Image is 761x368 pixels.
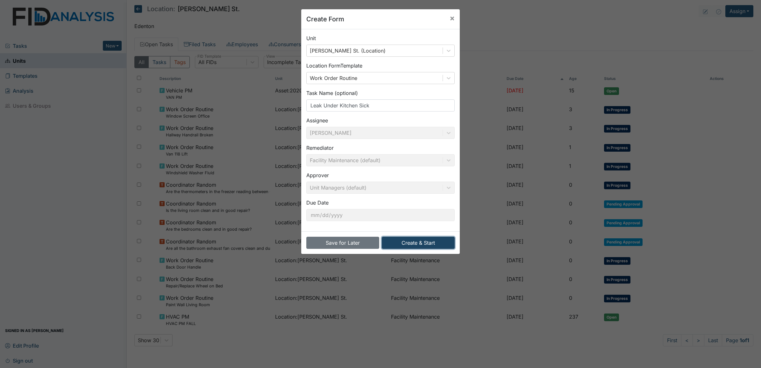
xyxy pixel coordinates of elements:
button: Create & Start [382,237,455,249]
button: Close [445,9,460,27]
h5: Create Form [306,14,344,24]
label: Unit [306,34,316,42]
label: Remediator [306,144,334,152]
label: Due Date [306,199,329,206]
label: Approver [306,171,329,179]
label: Location Form Template [306,62,362,69]
label: Assignee [306,117,328,124]
button: Save for Later [306,237,379,249]
span: × [450,13,455,23]
label: Task Name (optional) [306,89,358,97]
div: [PERSON_NAME] St. (Location) [310,47,386,54]
div: Work Order Routine [310,74,357,82]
